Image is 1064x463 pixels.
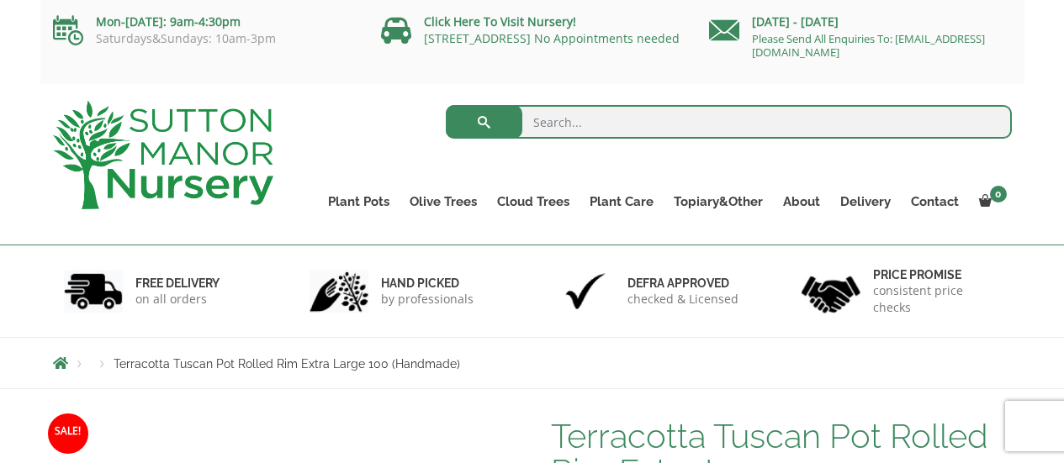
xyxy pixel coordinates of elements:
[773,190,830,213] a: About
[627,276,738,291] h6: Defra approved
[424,30,680,46] a: [STREET_ADDRESS] No Appointments needed
[802,266,860,317] img: 4.jpg
[381,276,474,291] h6: hand picked
[990,186,1007,203] span: 0
[873,282,1001,316] p: consistent price checks
[830,190,901,213] a: Delivery
[53,356,1012,370] nav: Breadcrumbs
[53,12,356,32] p: Mon-[DATE]: 9am-4:30pm
[969,190,1012,213] a: 0
[873,267,1001,282] h6: Price promise
[664,190,773,213] a: Topiary&Other
[901,190,969,213] a: Contact
[752,31,985,60] a: Please Send All Enquiries To: [EMAIL_ADDRESS][DOMAIN_NAME]
[64,270,123,313] img: 1.jpg
[400,190,487,213] a: Olive Trees
[446,105,1012,139] input: Search...
[53,32,356,45] p: Saturdays&Sundays: 10am-3pm
[135,291,220,308] p: on all orders
[381,291,474,308] p: by professionals
[114,357,460,371] span: Terracotta Tuscan Pot Rolled Rim Extra Large 100 (Handmade)
[310,270,368,313] img: 2.jpg
[487,190,580,213] a: Cloud Trees
[318,190,400,213] a: Plant Pots
[53,101,273,209] img: logo
[48,413,88,454] span: Sale!
[424,13,576,29] a: Click Here To Visit Nursery!
[556,270,615,313] img: 3.jpg
[580,190,664,213] a: Plant Care
[627,291,738,308] p: checked & Licensed
[135,276,220,291] h6: FREE DELIVERY
[709,12,1012,32] p: [DATE] - [DATE]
